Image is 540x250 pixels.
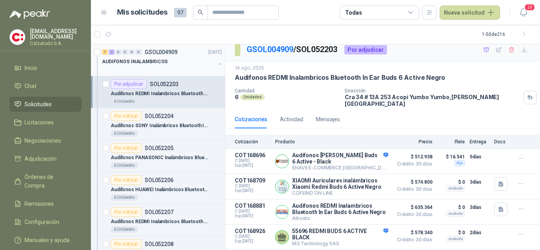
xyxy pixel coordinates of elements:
[235,177,270,184] p: COT168709
[235,184,270,188] span: C: [DATE]
[111,207,142,217] div: Por cotizar
[280,115,303,124] div: Actividad
[25,218,59,226] span: Configuración
[9,79,81,94] a: Chat
[393,162,432,166] span: Crédito 30 días
[117,7,168,18] h1: Mis solicitudes
[437,203,465,212] p: $ 0
[111,90,209,98] p: Audifonos REDMI Inalambricos Bluetooth In Ear Buds 6 Active Negro
[393,187,432,192] span: Crédito 30 días
[25,82,36,90] span: Chat
[235,152,270,158] p: COT168696
[25,136,61,145] span: Negociaciones
[122,49,128,55] div: 0
[440,6,500,20] button: Nueva solicitud
[102,58,168,66] p: AUDIFONOS INALAMBRICOS
[91,172,225,204] a: Por cotizarSOL052206Audifonos HUAWEI Inalámbricos Bluetooth In Ear Freebuds SE 2 Blancos6 Unidades
[102,49,108,55] div: 7
[292,190,388,196] p: COFEIND ON LINE
[393,237,432,242] span: Crédito 30 días
[235,139,270,145] p: Cotización
[292,228,388,241] p: 55696 REDMI BUDS 6 ACTIVE BLACK
[470,177,489,187] p: 3 días
[208,49,222,56] p: [DATE]
[235,88,338,94] p: Cantidad
[111,186,209,194] p: Audifonos HUAWEI Inalámbricos Bluetooth In Ear Freebuds SE 2 Blancos
[111,143,142,153] div: Por cotizar
[145,49,177,55] p: GSOL004909
[524,4,535,11] span: 20
[25,118,54,127] span: Licitaciones
[437,152,465,162] p: $ 16.541
[393,203,432,212] span: $ 635.364
[111,218,209,226] p: Audifonos REDMI Inalambricos Bluetooth In Ear Buds 6 Pro Cancelación de Ruido
[145,145,174,151] p: SOL052205
[482,28,531,41] div: 1 - 50 de 216
[454,160,465,166] div: Fijo
[470,228,489,237] p: 2 días
[111,130,138,137] div: 6 Unidades
[145,113,174,119] p: SOL052204
[25,64,37,72] span: Inicio
[247,43,338,56] p: / SOL052203
[235,188,270,193] span: Exp: [DATE]
[292,152,388,165] p: Audifonos [PERSON_NAME] Buds 6 Active - Black
[235,239,270,244] span: Exp: [DATE]
[9,196,81,211] a: Remisiones
[235,228,270,234] p: COT168926
[30,28,81,39] p: [EMAIL_ADDRESS][DOMAIN_NAME]
[393,139,432,145] p: Precio
[115,49,121,55] div: 0
[9,233,81,248] a: Manuales y ayuda
[275,139,388,145] p: Producto
[9,151,81,166] a: Adjudicación
[247,45,293,54] a: GSOL004909
[276,180,289,193] img: Company Logo
[111,162,138,169] div: 6 Unidades
[25,154,57,163] span: Adjudicación
[9,115,81,130] a: Licitaciones
[393,177,432,187] span: $ 574.800
[9,169,81,193] a: Órdenes de Compra
[136,49,142,55] div: 0
[345,88,520,94] p: Dirección
[240,94,265,100] div: Unidades
[292,215,388,221] p: Alkosto
[111,175,142,185] div: Por cotizar
[111,154,209,162] p: Audífonos PANASONIC Inalámbricos Bluetooth In Ear TWS RZ-B110WDE-K Negro
[198,9,203,15] span: search
[345,8,362,17] div: Todas
[276,205,289,218] img: Company Logo
[344,45,387,55] div: Por adjudicar
[91,204,225,236] a: Por cotizarSOL052207Audifonos REDMI Inalambricos Bluetooth In Ear Buds 6 Pro Cancelación de Ruido...
[316,115,340,124] div: Mensajes
[9,97,81,112] a: Solicitudes
[235,163,270,168] span: Exp: [DATE]
[235,73,445,82] p: Audifonos REDMI Inalambricos Bluetooth In Ear Buds 6 Active Negro
[235,203,270,209] p: COT168881
[235,158,270,163] span: C: [DATE]
[516,6,531,20] button: 20
[150,81,179,87] p: SOL052203
[437,139,465,145] p: Flete
[292,203,388,215] p: Audifonos REDMI Inalambricos Bluetooth In Ear Buds 6 Active Negro
[9,133,81,148] a: Negociaciones
[145,241,174,247] p: SOL052208
[91,140,225,172] a: Por cotizarSOL052205Audífonos PANASONIC Inalámbricos Bluetooth In Ear TWS RZ-B110WDE-K Negro6 Uni...
[446,236,465,242] div: Incluido
[145,177,174,183] p: SOL052206
[109,49,115,55] div: 2
[91,76,225,108] a: Por adjudicarSOL052203Audifonos REDMI Inalambricos Bluetooth In Ear Buds 6 Active Negro6 Unidades
[111,98,138,105] div: 6 Unidades
[235,214,270,218] span: Exp: [DATE]
[292,165,388,171] p: ENAVII E-COMMERCE [GEOGRAPHIC_DATA] SAS
[235,209,270,214] span: C: [DATE]
[437,228,465,237] p: $ 0
[174,8,187,17] span: 97
[111,226,138,233] div: 6 Unidades
[446,185,465,192] div: Incluido
[30,41,81,46] p: Calzatodo S.A.
[437,177,465,187] p: $ 0
[102,47,223,73] a: 7 2 0 0 0 0 GSOL004909[DATE] AUDIFONOS INALAMBRICOS
[25,173,74,190] span: Órdenes de Compra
